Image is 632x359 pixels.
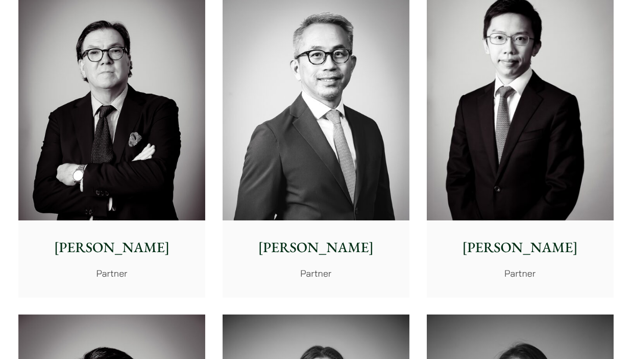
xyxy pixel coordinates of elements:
p: [PERSON_NAME] [231,237,401,258]
p: [PERSON_NAME] [435,237,605,258]
p: [PERSON_NAME] [27,237,197,258]
p: Partner [231,266,401,280]
p: Partner [435,266,605,280]
p: Partner [27,266,197,280]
